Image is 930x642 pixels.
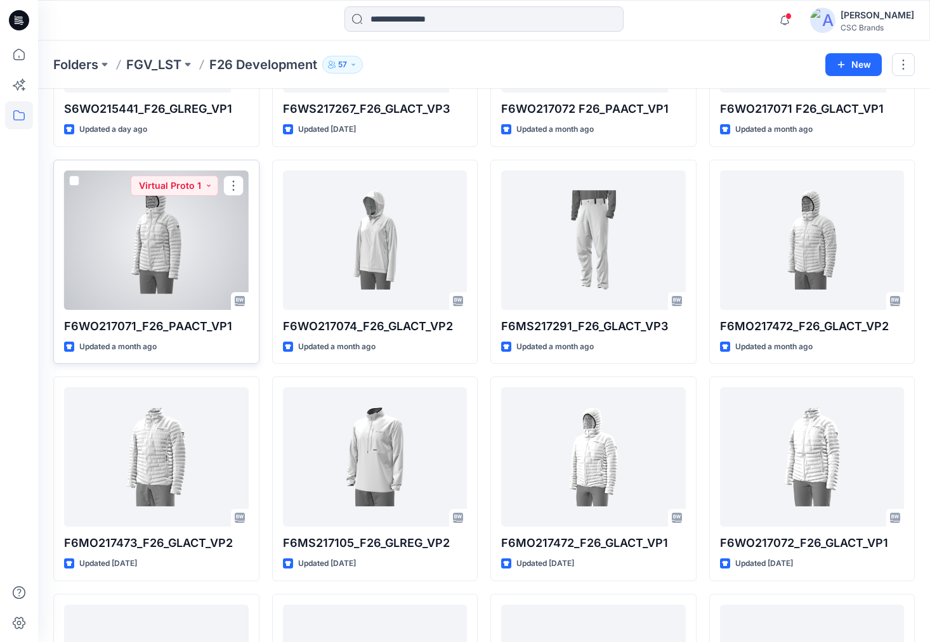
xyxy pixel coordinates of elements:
p: F6WO217074_F26_GLACT_VP2 [283,318,468,335]
p: Updated a month ago [79,340,157,354]
p: Updated a month ago [298,340,376,354]
a: F6MO217472_F26_GLACT_VP1 [501,387,686,527]
div: CSC Brands [841,23,914,32]
p: Updated [DATE] [735,557,793,570]
p: Updated a month ago [735,340,813,354]
p: F6WO217071 F26_GLACT_VP1 [720,100,905,118]
a: F6MO217472_F26_GLACT_VP2 [720,170,905,310]
p: 57 [338,58,347,72]
p: F6MO217472_F26_GLACT_VP2 [720,318,905,335]
a: F6WO217074_F26_GLACT_VP2 [283,170,468,310]
button: New [825,53,882,76]
a: F6MS217105_F26_GLREG_VP2 [283,387,468,527]
p: F6WO217071_F26_PAACT_VP1 [64,318,249,335]
p: Updated a month ago [516,123,594,136]
p: Updated a day ago [79,123,147,136]
p: Updated a month ago [735,123,813,136]
button: 57 [322,56,363,74]
p: F6WO217072 F26_PAACT_VP1 [501,100,686,118]
p: F6WO217072_F26_GLACT_VP1 [720,534,905,552]
img: avatar [810,8,835,33]
p: Updated a month ago [516,340,594,354]
div: [PERSON_NAME] [841,8,914,23]
a: F6WO217071_F26_PAACT_VP1 [64,170,249,310]
p: F6MO217473_F26_GLACT_VP2 [64,534,249,552]
p: F6MO217472_F26_GLACT_VP1 [501,534,686,552]
p: F6WS217267_F26_GLACT_VP3 [283,100,468,118]
p: Updated [DATE] [79,557,137,570]
p: Updated [DATE] [298,123,356,136]
p: F26 Development [209,56,317,74]
a: F6WO217072_F26_GLACT_VP1 [720,387,905,527]
p: F6MS217105_F26_GLREG_VP2 [283,534,468,552]
p: Updated [DATE] [298,557,356,570]
a: F6MO217473_F26_GLACT_VP2 [64,387,249,527]
p: F6MS217291_F26_GLACT_VP3 [501,318,686,335]
a: Folders [53,56,98,74]
a: F6MS217291_F26_GLACT_VP3 [501,170,686,310]
a: FGV_LST [126,56,181,74]
p: S6WO215441_F26_GLREG_VP1 [64,100,249,118]
p: Updated [DATE] [516,557,574,570]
